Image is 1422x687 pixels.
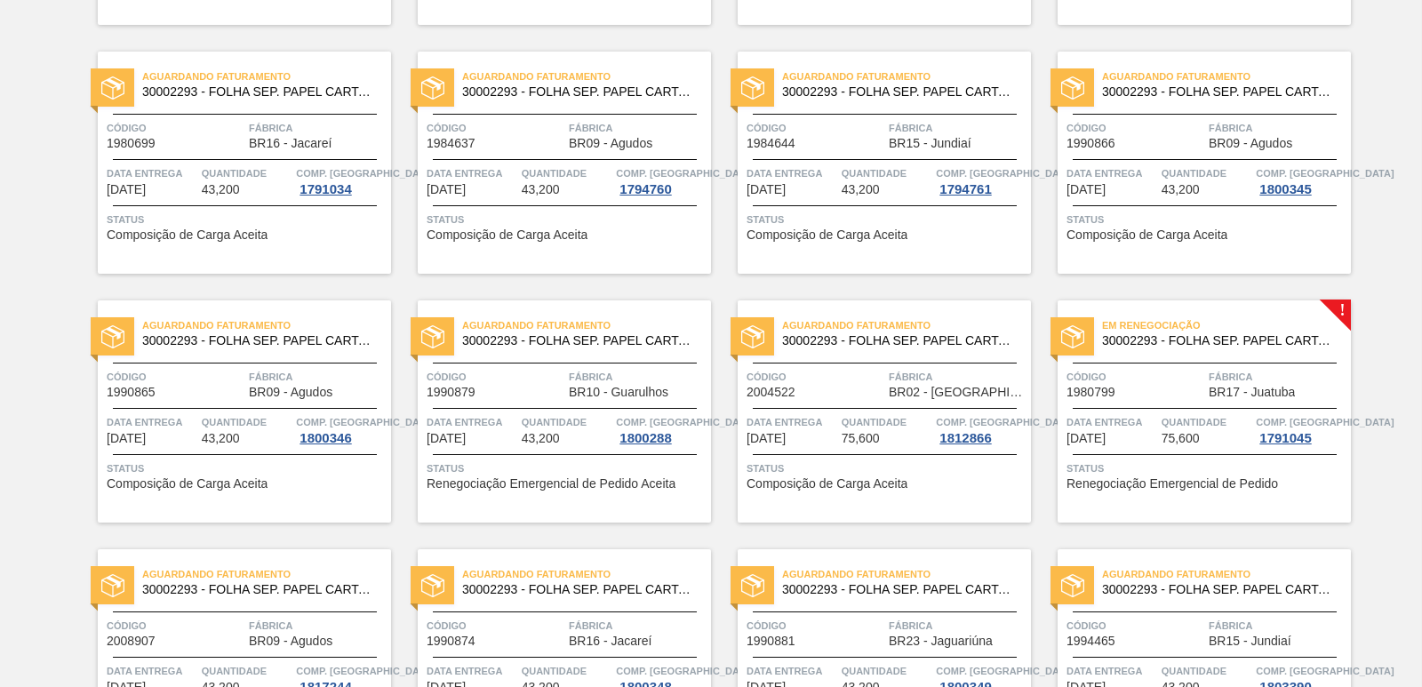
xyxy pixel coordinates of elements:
span: Código [1066,617,1204,635]
span: 1990879 [427,386,475,399]
span: 75,600 [842,432,880,445]
span: Quantidade [522,413,612,431]
span: Status [1066,459,1346,477]
span: Comp. Carga [296,164,434,182]
a: !statusEm renegociação30002293 - FOLHA SEP. PAPEL CARTAO 1200x1000M 350gCódigo1980799FábricaBR17 ... [1031,300,1351,523]
img: status [421,325,444,348]
span: Data entrega [427,164,517,182]
span: BR10 - Guarulhos [569,386,668,399]
a: Comp. [GEOGRAPHIC_DATA]1800346 [296,413,387,445]
span: Status [107,211,387,228]
span: Status [747,211,1027,228]
span: Aguardando Faturamento [462,565,711,583]
span: 43,200 [1162,183,1200,196]
span: Data entrega [107,413,197,431]
span: Renegociação Emergencial de Pedido [1066,477,1278,491]
span: 28/08/2025 [427,183,466,196]
span: Aguardando Faturamento [1102,565,1351,583]
span: 2008907 [107,635,156,648]
div: 1800346 [296,431,355,445]
span: Data entrega [107,164,197,182]
span: Status [107,459,387,477]
img: status [421,574,444,597]
span: BR09 - Agudos [249,635,332,648]
span: Aguardando Faturamento [462,316,711,334]
img: status [741,76,764,100]
a: statusAguardando Faturamento30002293 - FOLHA SEP. PAPEL CARTAO 1200x1000M 350gCódigo2004522Fábric... [711,300,1031,523]
span: Comp. Carga [936,164,1074,182]
span: Código [1066,119,1204,137]
span: Composição de Carga Aceita [107,228,268,242]
img: status [421,76,444,100]
a: statusAguardando Faturamento30002293 - FOLHA SEP. PAPEL CARTAO 1200x1000M 350gCódigo1990865Fábric... [71,300,391,523]
img: status [101,574,124,597]
span: 75,600 [1162,432,1200,445]
span: Em renegociação [1102,316,1351,334]
span: Data entrega [427,662,517,680]
span: Comp. Carga [616,662,754,680]
span: Quantidade [202,662,292,680]
div: 1812866 [936,431,995,445]
span: 1980799 [1066,386,1115,399]
span: 28/08/2025 [747,183,786,196]
div: 1800288 [616,431,675,445]
span: Aguardando Faturamento [1102,68,1351,85]
span: Fábrica [1209,368,1346,386]
span: Código [107,119,244,137]
span: 1990866 [1066,137,1115,150]
span: Comp. Carga [936,662,1074,680]
span: 1980699 [107,137,156,150]
span: Fábrica [889,368,1027,386]
span: Composição de Carga Aceita [747,228,907,242]
span: Código [747,368,884,386]
span: Código [107,617,244,635]
span: 30002293 - FOLHA SEP. PAPEL CARTAO 1200x1000M 350g [142,583,377,596]
span: Quantidade [842,413,932,431]
a: statusAguardando Faturamento30002293 - FOLHA SEP. PAPEL CARTAO 1200x1000M 350gCódigo1990879Fábric... [391,300,711,523]
span: BR16 - Jacareí [569,635,651,648]
span: Fábrica [249,617,387,635]
span: Fábrica [1209,617,1346,635]
span: Status [1066,211,1346,228]
span: BR09 - Agudos [569,137,652,150]
span: 43,200 [202,432,240,445]
a: statusAguardando Faturamento30002293 - FOLHA SEP. PAPEL CARTAO 1200x1000M 350gCódigo1984637Fábric... [391,52,711,274]
span: 30002293 - FOLHA SEP. PAPEL CARTAO 1200x1000M 350g [462,583,697,596]
span: Quantidade [522,164,612,182]
span: Código [747,617,884,635]
img: status [101,325,124,348]
span: 30002293 - FOLHA SEP. PAPEL CARTAO 1200x1000M 350g [782,334,1017,347]
a: statusAguardando Faturamento30002293 - FOLHA SEP. PAPEL CARTAO 1200x1000M 350gCódigo1984644Fábric... [711,52,1031,274]
span: Aguardando Faturamento [462,68,711,85]
span: Comp. Carga [616,413,754,431]
img: status [1061,76,1084,100]
span: Data entrega [1066,662,1157,680]
span: Comp. Carga [296,413,434,431]
span: Código [1066,368,1204,386]
span: Fábrica [889,617,1027,635]
span: 30002293 - FOLHA SEP. PAPEL CARTAO 1200x1000M 350g [142,334,377,347]
span: Quantidade [1162,164,1252,182]
span: Data entrega [747,662,837,680]
span: 30/08/2025 [1066,183,1106,196]
span: Quantidade [202,164,292,182]
span: Aguardando Faturamento [782,68,1031,85]
span: 30002293 - FOLHA SEP. PAPEL CARTAO 1200x1000M 350g [462,334,697,347]
span: Data entrega [747,413,837,431]
span: 1990874 [427,635,475,648]
span: Código [427,617,564,635]
span: Comp. Carga [296,662,434,680]
span: Aguardando Faturamento [142,68,391,85]
span: Quantidade [1162,662,1252,680]
span: 43,200 [522,432,560,445]
span: 30002293 - FOLHA SEP. PAPEL CARTAO 1200x1000M 350g [782,85,1017,99]
span: Data entrega [1066,164,1157,182]
span: Composição de Carga Aceita [427,228,587,242]
span: 05/09/2025 [1066,432,1106,445]
img: status [1061,325,1084,348]
span: 43,200 [842,183,880,196]
span: Comp. Carga [616,164,754,182]
span: Código [747,119,884,137]
span: 30002293 - FOLHA SEP. PAPEL CARTAO 1200x1000M 350g [782,583,1017,596]
span: Código [107,368,244,386]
